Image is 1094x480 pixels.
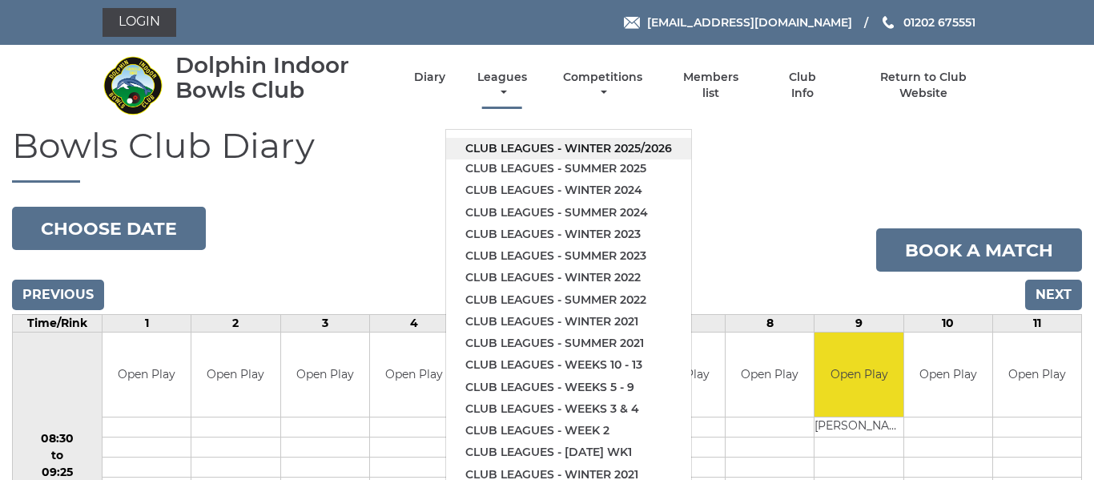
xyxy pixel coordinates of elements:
[369,315,458,333] td: 4
[414,70,445,85] a: Diary
[473,70,531,101] a: Leagues
[12,126,1082,183] h1: Bowls Club Diary
[446,398,691,420] a: Club leagues - Weeks 3 & 4
[281,333,369,417] td: Open Play
[814,333,903,417] td: Open Play
[883,16,894,29] img: Phone us
[647,15,852,30] span: [EMAIL_ADDRESS][DOMAIN_NAME]
[880,14,975,31] a: Phone us 01202 675551
[904,333,992,417] td: Open Play
[446,333,691,354] a: Club leagues - Summer 2021
[446,420,691,442] a: Club leagues - Week 2
[903,15,975,30] span: 01202 675551
[103,55,163,115] img: Dolphin Indoor Bowls Club
[446,311,691,333] a: Club leagues - Winter 2021
[191,315,280,333] td: 2
[12,207,206,250] button: Choose date
[992,315,1081,333] td: 11
[446,267,691,288] a: Club leagues - Winter 2022
[814,315,903,333] td: 9
[446,138,691,159] a: Club leagues - Winter 2025/2026
[624,17,640,29] img: Email
[993,333,1081,417] td: Open Play
[446,377,691,398] a: Club leagues - Weeks 5 - 9
[559,70,646,101] a: Competitions
[876,228,1082,272] a: Book a match
[103,315,191,333] td: 1
[175,53,386,103] div: Dolphin Indoor Bowls Club
[446,442,691,463] a: Club leagues - [DATE] wk1
[370,333,458,417] td: Open Play
[776,70,828,101] a: Club Info
[446,289,691,311] a: Club leagues - Summer 2022
[446,245,691,267] a: Club leagues - Summer 2023
[1025,280,1082,310] input: Next
[191,333,280,417] td: Open Play
[103,8,176,37] a: Login
[903,315,992,333] td: 10
[446,202,691,224] a: Club leagues - Summer 2024
[624,14,852,31] a: Email [EMAIL_ADDRESS][DOMAIN_NAME]
[12,280,104,310] input: Previous
[13,315,103,333] td: Time/Rink
[674,70,748,101] a: Members list
[814,417,903,437] td: [PERSON_NAME]
[856,70,991,101] a: Return to Club Website
[446,354,691,376] a: Club leagues - Weeks 10 - 13
[103,333,191,417] td: Open Play
[446,158,691,179] a: Club leagues - Summer 2025
[446,179,691,201] a: Club leagues - Winter 2024
[280,315,369,333] td: 3
[726,315,814,333] td: 8
[446,224,691,245] a: Club leagues - Winter 2023
[726,333,814,417] td: Open Play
